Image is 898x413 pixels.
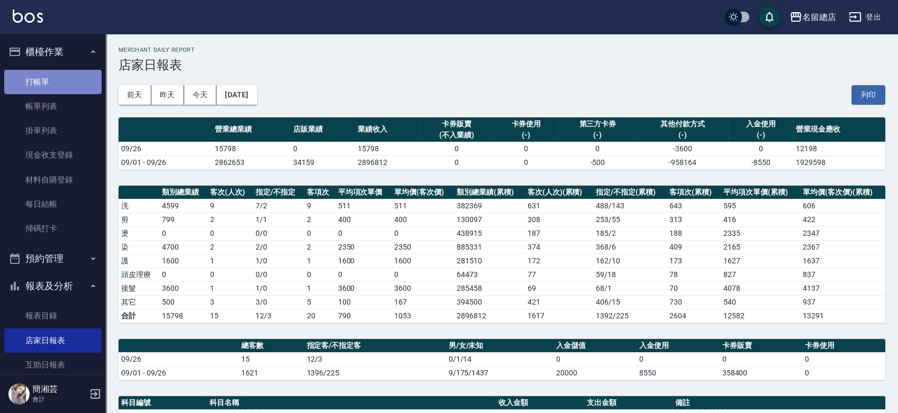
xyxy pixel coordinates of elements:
[119,366,239,380] td: 09/01 - 09/26
[253,268,304,281] td: 0 / 0
[4,168,102,192] a: 材料自購登錄
[667,186,721,199] th: 客項次(累積)
[845,7,885,27] button: 登出
[392,186,454,199] th: 單均價(客次價)
[207,213,253,226] td: 2
[304,254,335,268] td: 1
[494,155,558,169] td: 0
[721,268,800,281] td: 827
[721,213,800,226] td: 416
[291,142,355,155] td: 0
[454,295,525,309] td: 394500
[639,130,726,141] div: (-)
[119,213,159,226] td: 剪
[184,85,217,105] button: 今天
[335,309,392,323] td: 790
[800,186,885,199] th: 單均價(客次價)(累積)
[335,254,392,268] td: 1600
[454,213,525,226] td: 130097
[802,352,885,366] td: 0
[239,352,304,366] td: 15
[119,186,885,323] table: a dense table
[593,268,667,281] td: 59 / 18
[207,186,253,199] th: 客次(人次)
[593,309,667,323] td: 1392/225
[593,281,667,295] td: 68 / 1
[454,281,525,295] td: 285458
[720,339,803,353] th: 卡券販賣
[454,226,525,240] td: 438915
[454,268,525,281] td: 64473
[721,186,800,199] th: 平均項次單價(累積)
[253,199,304,213] td: 7 / 2
[392,240,454,254] td: 2350
[159,226,207,240] td: 0
[207,309,253,323] td: 15
[800,281,885,295] td: 4137
[554,366,637,380] td: 20000
[207,240,253,254] td: 2
[593,186,667,199] th: 指定/不指定(累積)
[785,6,840,28] button: 名留總店
[304,309,335,323] td: 20
[800,268,885,281] td: 837
[119,309,159,323] td: 合計
[454,199,525,213] td: 382369
[446,339,554,353] th: 男/女/未知
[335,295,392,309] td: 100
[793,117,885,142] th: 營業現金應收
[207,226,253,240] td: 0
[335,186,392,199] th: 平均項次單價
[207,396,496,410] th: 科目名稱
[13,10,43,23] img: Logo
[392,199,454,213] td: 511
[392,309,454,323] td: 1053
[721,309,800,323] td: 12582
[802,366,885,380] td: 0
[253,254,304,268] td: 1 / 0
[355,117,420,142] th: 業績收入
[119,142,212,155] td: 09/26
[207,295,253,309] td: 3
[800,199,885,213] td: 606
[525,295,593,309] td: 421
[720,352,803,366] td: 0
[454,240,525,254] td: 885331
[525,268,593,281] td: 77
[420,142,494,155] td: 0
[637,339,720,353] th: 入金使用
[207,281,253,295] td: 1
[119,155,212,169] td: 09/01 - 09/26
[291,155,355,169] td: 34159
[291,117,355,142] th: 店販業績
[800,226,885,240] td: 2347
[4,304,102,328] a: 報表目錄
[304,213,335,226] td: 2
[593,240,667,254] td: 368 / 6
[800,240,885,254] td: 2367
[119,47,885,53] h2: Merchant Daily Report
[731,118,791,130] div: 入金使用
[4,94,102,118] a: 帳單列表
[729,155,793,169] td: -8550
[216,85,257,105] button: [DATE]
[525,186,593,199] th: 客次(人次)(累積)
[32,384,86,394] h5: 簡湘芸
[420,155,494,169] td: 0
[800,213,885,226] td: 422
[159,240,207,254] td: 4700
[119,117,885,170] table: a dense table
[593,199,667,213] td: 488 / 143
[525,199,593,213] td: 631
[667,295,721,309] td: 730
[335,226,392,240] td: 0
[800,295,885,309] td: 937
[119,352,239,366] td: 09/26
[593,295,667,309] td: 406 / 15
[525,240,593,254] td: 374
[253,240,304,254] td: 2 / 0
[4,328,102,353] a: 店家日報表
[731,130,791,141] div: (-)
[667,213,721,226] td: 313
[496,118,556,130] div: 卡券使用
